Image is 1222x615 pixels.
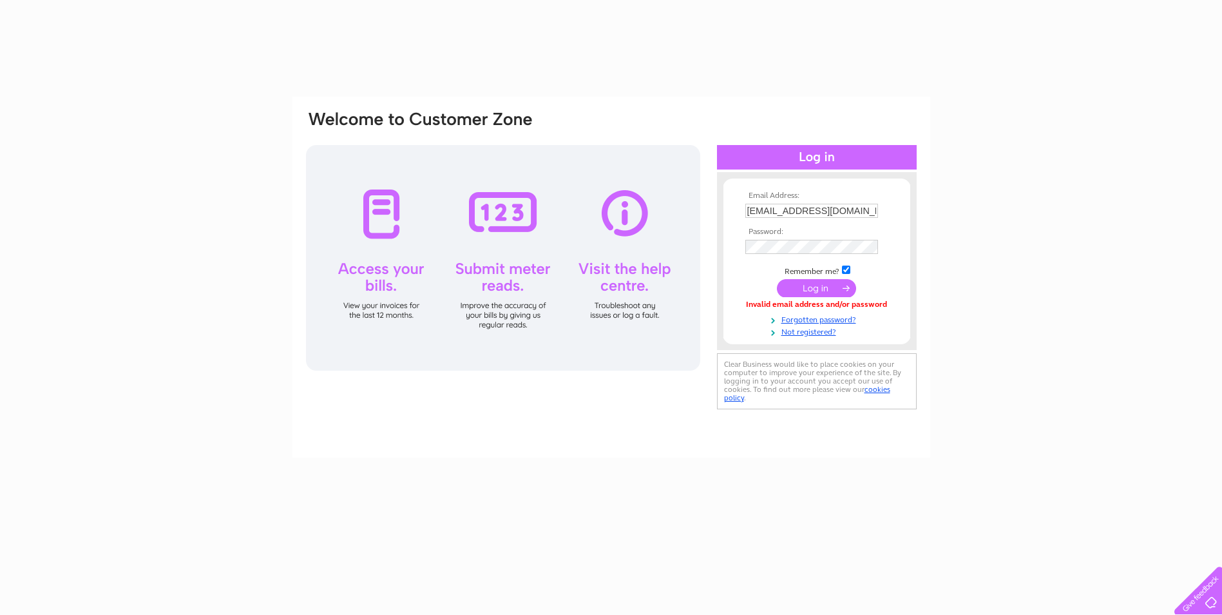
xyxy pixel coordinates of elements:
[777,279,856,297] input: Submit
[742,228,892,237] th: Password:
[742,191,892,200] th: Email Address:
[745,300,888,309] div: Invalid email address and/or password
[745,325,892,337] a: Not registered?
[724,385,890,402] a: cookies policy
[745,313,892,325] a: Forgotten password?
[717,353,917,409] div: Clear Business would like to place cookies on your computer to improve your experience of the sit...
[742,264,892,277] td: Remember me?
